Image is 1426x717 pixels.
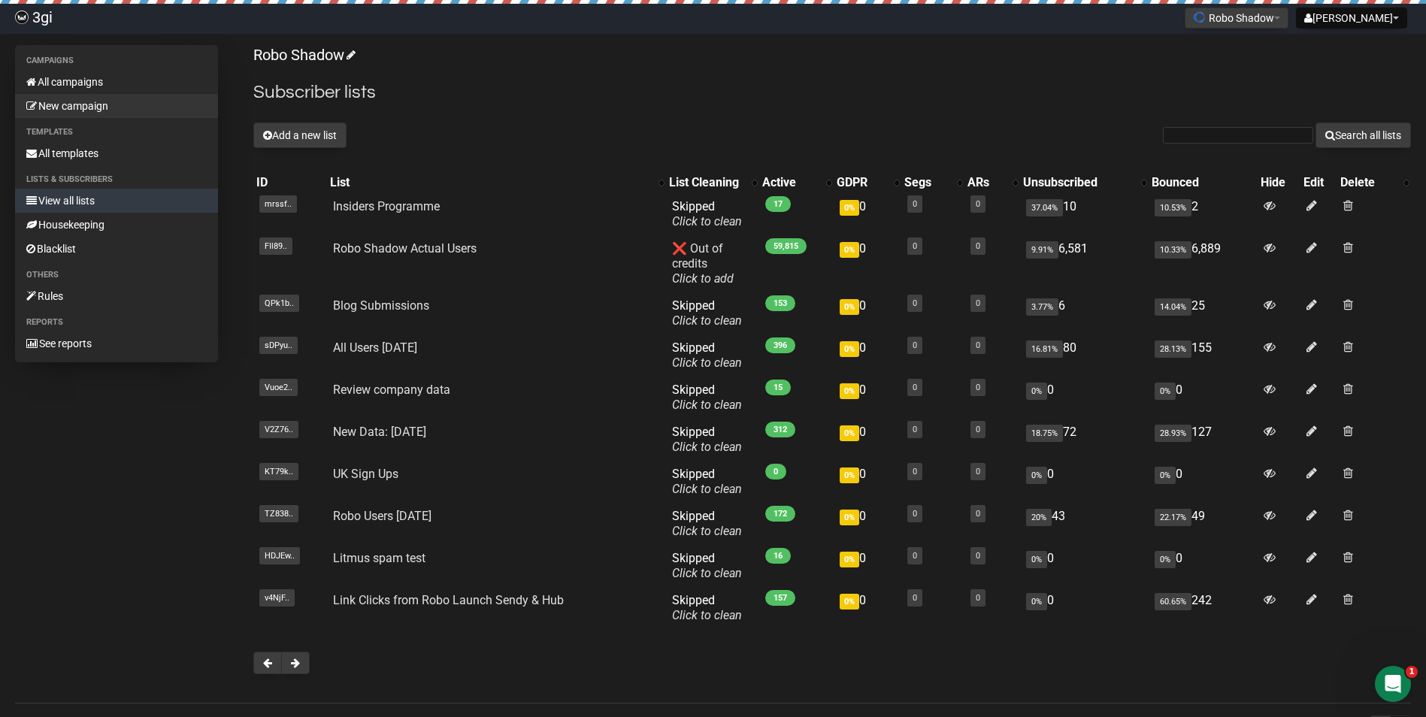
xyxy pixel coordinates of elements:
span: 0% [1026,467,1047,484]
div: ID [256,175,324,190]
a: Robo Users [DATE] [333,509,431,523]
td: 155 [1149,334,1258,377]
a: Click to clean [672,482,742,496]
td: 0 [834,419,902,461]
span: 22.17% [1155,509,1191,526]
span: QPk1b.. [259,295,299,312]
th: ARs: No sort applied, activate to apply an ascending sort [964,172,1020,193]
td: 10 [1020,193,1149,235]
td: 127 [1149,419,1258,461]
td: 0 [834,292,902,334]
span: 0% [840,200,859,216]
span: 0% [1155,467,1176,484]
a: Review company data [333,383,450,397]
th: Bounced: No sort applied, sorting is disabled [1149,172,1258,193]
div: List Cleaning [669,175,744,190]
td: 242 [1149,587,1258,629]
span: 396 [765,337,795,353]
a: Blog Submissions [333,298,429,313]
a: 0 [976,340,980,350]
span: Skipped [672,425,742,454]
th: GDPR: No sort applied, activate to apply an ascending sort [834,172,902,193]
td: 0 [834,461,902,503]
a: 0 [976,467,980,476]
a: 0 [976,383,980,392]
a: View all lists [15,189,218,213]
td: 72 [1020,419,1149,461]
span: 153 [765,295,795,311]
li: Reports [15,313,218,331]
span: 157 [765,590,795,606]
td: 0 [1149,377,1258,419]
button: Search all lists [1315,123,1411,148]
a: 0 [976,509,980,519]
span: Click to add [672,271,734,286]
td: 0 [1149,461,1258,503]
button: [PERSON_NAME] [1296,8,1407,29]
span: sDPyu.. [259,337,298,354]
td: 2 [1149,193,1258,235]
td: 0 [1149,545,1258,587]
a: Click to clean [672,398,742,412]
a: Housekeeping [15,213,218,237]
span: Vuoe2.. [259,379,298,396]
li: Others [15,266,218,284]
span: 0% [840,552,859,567]
span: 0% [840,299,859,315]
span: 0% [840,242,859,258]
span: Skipped [672,509,742,538]
span: 172 [765,506,795,522]
span: 60.65% [1155,593,1191,610]
span: Skipped [672,383,742,412]
span: Skipped [672,199,742,228]
a: Click to clean [672,440,742,454]
span: 3.77% [1026,298,1058,316]
div: ARs [967,175,1005,190]
span: 0% [840,383,859,399]
td: 0 [834,235,902,292]
a: 0 [976,199,980,209]
th: Hide: No sort applied, sorting is disabled [1258,172,1300,193]
span: 28.13% [1155,340,1191,358]
span: 0% [840,341,859,357]
div: Unsubscribed [1023,175,1134,190]
td: 0 [1020,461,1149,503]
a: 0 [913,509,917,519]
span: Skipped [672,593,742,622]
a: 0 [913,593,917,603]
span: 0% [840,467,859,483]
th: Delete: No sort applied, activate to apply an ascending sort [1337,172,1411,193]
div: Segs [904,175,949,190]
a: 0 [976,425,980,434]
div: Active [762,175,819,190]
span: 10.53% [1155,199,1191,216]
span: 0% [1026,593,1047,610]
th: Edit: No sort applied, sorting is disabled [1300,172,1337,193]
span: 14.04% [1155,298,1191,316]
span: 312 [765,422,795,437]
td: 0 [1020,587,1149,629]
span: 28.93% [1155,425,1191,442]
a: Click to clean [672,355,742,370]
a: 0 [976,298,980,308]
td: 6,889 [1149,235,1258,292]
td: 80 [1020,334,1149,377]
div: Hide [1261,175,1297,190]
td: 0 [1020,545,1149,587]
a: Litmus spam test [333,551,425,565]
a: 0 [913,340,917,350]
th: List: No sort applied, activate to apply an ascending sort [327,172,665,193]
th: Active: No sort applied, activate to apply an ascending sort [759,172,834,193]
span: 0% [840,510,859,525]
div: Bounced [1152,175,1255,190]
th: Segs: No sort applied, activate to apply an ascending sort [901,172,964,193]
span: 0% [840,594,859,610]
span: 0% [840,425,859,441]
td: 43 [1020,503,1149,545]
span: 16.81% [1026,340,1063,358]
a: 0 [913,383,917,392]
span: Skipped [672,467,742,496]
a: All campaigns [15,70,218,94]
td: 49 [1149,503,1258,545]
td: 25 [1149,292,1258,334]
